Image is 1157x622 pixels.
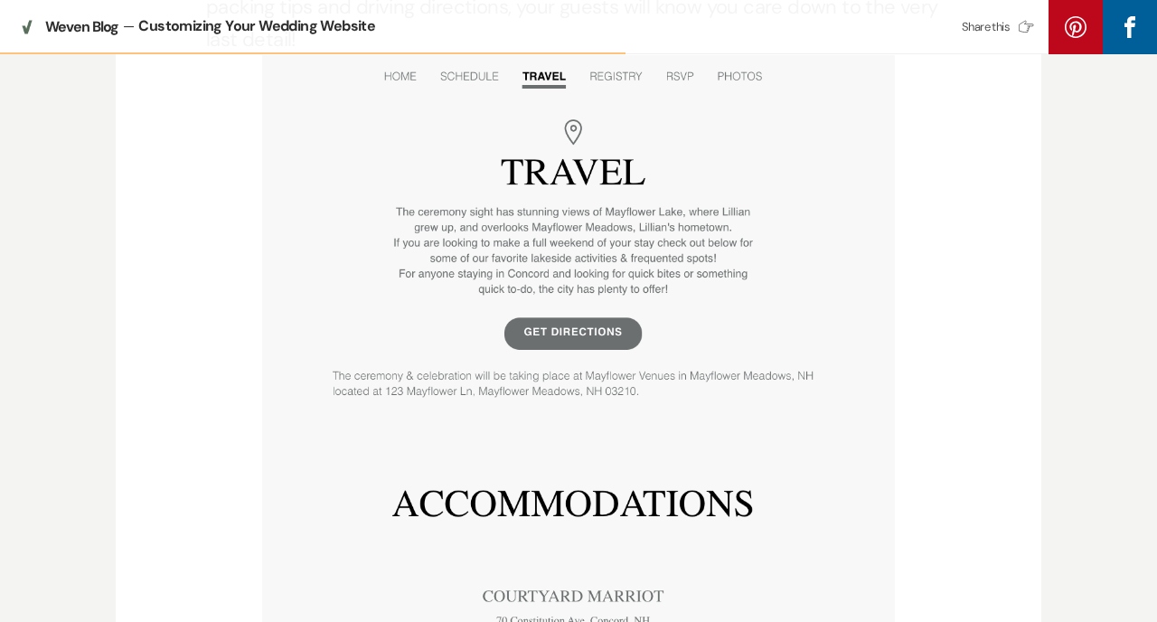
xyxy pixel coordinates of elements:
img: Weven Blog icon [18,18,36,36]
div: Share this [962,19,1039,35]
span: — [123,20,134,33]
a: Weven Blog [18,18,118,36]
div: Customizing Your Wedding Website [138,17,938,36]
span: Weven Blog [45,19,118,35]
